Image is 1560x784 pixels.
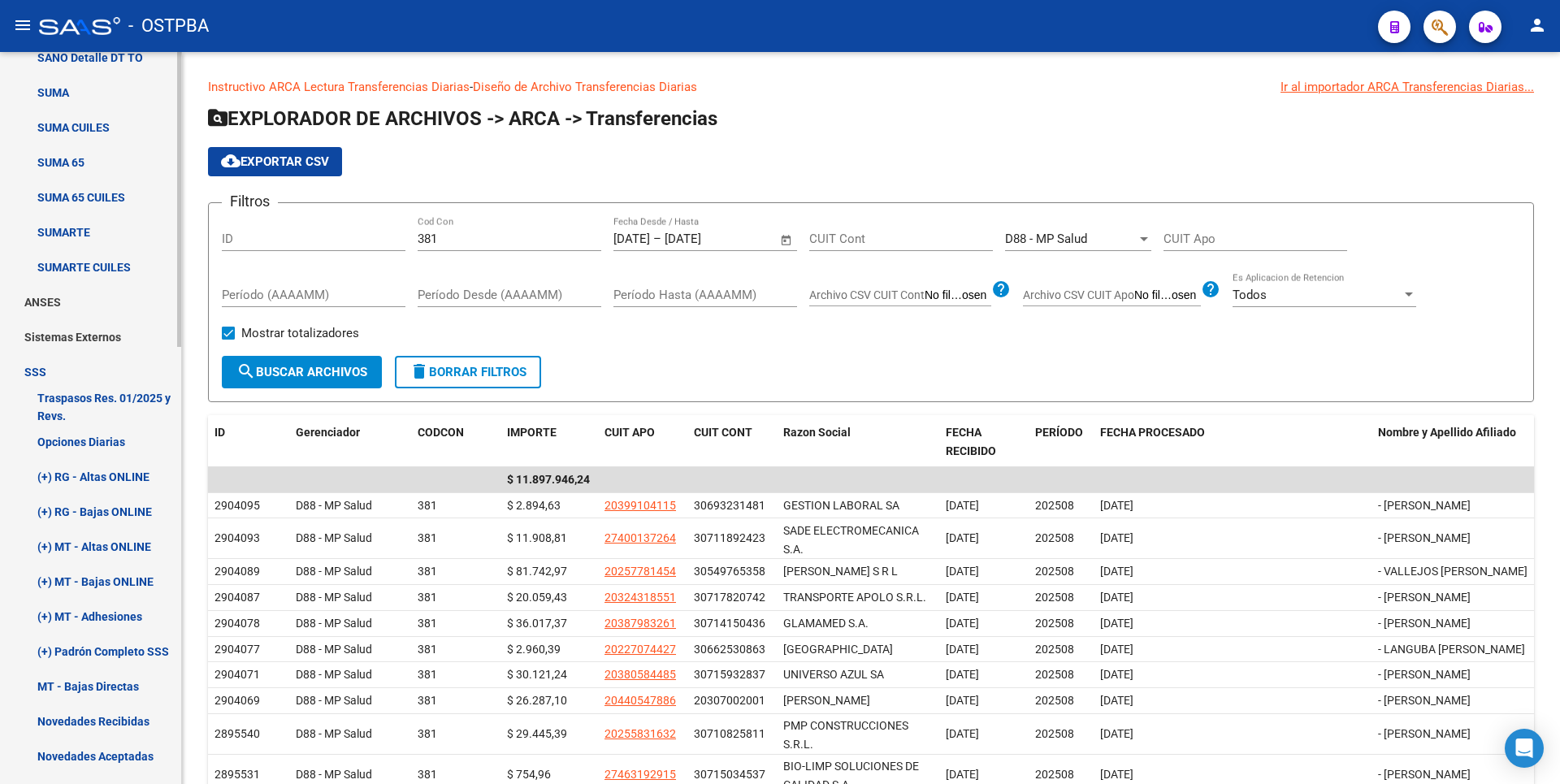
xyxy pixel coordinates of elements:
span: $ 11.908,81 [507,531,567,544]
span: 20257781454 [604,565,676,578]
button: Open calendar [778,231,796,249]
span: Borrar Filtros [409,365,526,379]
span: - [PERSON_NAME] [1378,591,1471,604]
span: Razon Social [783,426,851,439]
datatable-header-cell: Gerenciador [289,415,411,469]
span: 2904078 [214,617,260,630]
span: 20255831632 [604,727,676,740]
span: 2895531 [214,768,260,781]
mat-icon: menu [13,15,32,35]
mat-icon: search [236,362,256,381]
a: Instructivo ARCA Lectura Transferencias Diarias [208,80,470,94]
span: [DATE] [946,768,979,781]
span: 20399104115 [604,499,676,512]
span: D88 - MP Salud [296,591,372,604]
datatable-header-cell: FECHA RECIBIDO [939,415,1029,469]
span: [DATE] [1100,768,1133,781]
span: FECHA PROCESADO [1100,426,1205,439]
span: [DATE] [1100,694,1133,707]
span: - [PERSON_NAME] [1378,499,1471,512]
span: 381 [418,694,437,707]
span: D88 - MP Salud [296,768,372,781]
span: $ 11.897.946,24 [507,473,590,486]
datatable-header-cell: IMPORTE [500,415,598,469]
span: FECHA RECIBIDO [946,426,996,457]
div: 30715034537 [694,765,765,784]
a: Diseño de Archivo Transferencias Diarias [473,80,697,94]
span: 381 [418,591,437,604]
span: - OSTPBA [128,8,209,44]
span: 20227074427 [604,643,676,656]
span: [DATE] [946,694,979,707]
span: - [PERSON_NAME] [1378,727,1471,740]
span: 2904089 [214,565,260,578]
span: $ 26.287,10 [507,694,567,707]
button: Buscar Archivos [222,356,382,388]
p: - [208,78,1534,96]
mat-icon: help [991,279,1011,299]
span: [DATE] [1100,591,1133,604]
span: [DATE] [946,727,979,740]
span: 381 [418,499,437,512]
span: - [PERSON_NAME] [1378,668,1471,681]
span: [DATE] [1100,643,1133,656]
span: [DATE] [946,565,979,578]
span: D88 - MP Salud [296,643,372,656]
input: Archivo CSV CUIT Cont [925,288,991,303]
span: 202508 [1035,617,1074,630]
span: 202508 [1035,643,1074,656]
span: [DATE] [1100,531,1133,544]
span: 27463192915 [604,768,676,781]
span: 20380584485 [604,668,676,681]
datatable-header-cell: CODCON [411,415,468,469]
span: - [PERSON_NAME] [1378,694,1471,707]
span: $ 20.059,43 [507,591,567,604]
span: – [653,232,661,246]
mat-icon: help [1201,279,1220,299]
div: Open Intercom Messenger [1505,729,1544,768]
span: CODCON [418,426,464,439]
span: [DATE] [1100,499,1133,512]
div: Ir al importador ARCA Transferencias Diarias... [1280,78,1534,96]
span: 202508 [1035,565,1074,578]
span: Todos [1233,288,1267,302]
datatable-header-cell: CUIT APO [598,415,687,469]
span: [DATE] [946,617,979,630]
datatable-header-cell: FECHA PROCESADO [1094,415,1371,469]
div: 30693231481 [694,496,765,515]
mat-icon: cloud_download [221,151,240,171]
span: $ 81.742,97 [507,565,567,578]
span: 202508 [1035,591,1074,604]
span: 202508 [1035,694,1074,707]
span: 2904071 [214,668,260,681]
span: GESTION LABORAL SA [783,499,899,512]
span: Archivo CSV CUIT Apo [1023,288,1134,301]
datatable-header-cell: ID [208,415,289,469]
span: Buscar Archivos [236,365,367,379]
span: 381 [418,643,437,656]
span: D88 - MP Salud [296,694,372,707]
span: $ 36.017,37 [507,617,567,630]
div: 30717820742 [694,588,765,607]
span: D88 - MP Salud [296,565,372,578]
span: 202508 [1035,727,1074,740]
span: 381 [418,768,437,781]
span: ID [214,426,225,439]
span: 2904095 [214,499,260,512]
span: $ 30.121,24 [507,668,567,681]
span: IMPORTE [507,426,557,439]
button: Borrar Filtros [395,356,541,388]
h3: Filtros [222,190,278,213]
span: - [PERSON_NAME] [1378,531,1471,544]
input: Archivo CSV CUIT Apo [1134,288,1201,303]
span: D88 - MP Salud [296,499,372,512]
span: [GEOGRAPHIC_DATA] [783,643,893,656]
span: D88 - MP Salud [296,668,372,681]
div: 30715932837 [694,665,765,684]
span: [PERSON_NAME] [783,694,870,707]
div: 30662530863 [694,640,765,659]
span: - [PERSON_NAME] [1378,617,1471,630]
span: $ 2.960,39 [507,643,561,656]
div: 30710825811 [694,725,765,743]
span: 2904077 [214,643,260,656]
